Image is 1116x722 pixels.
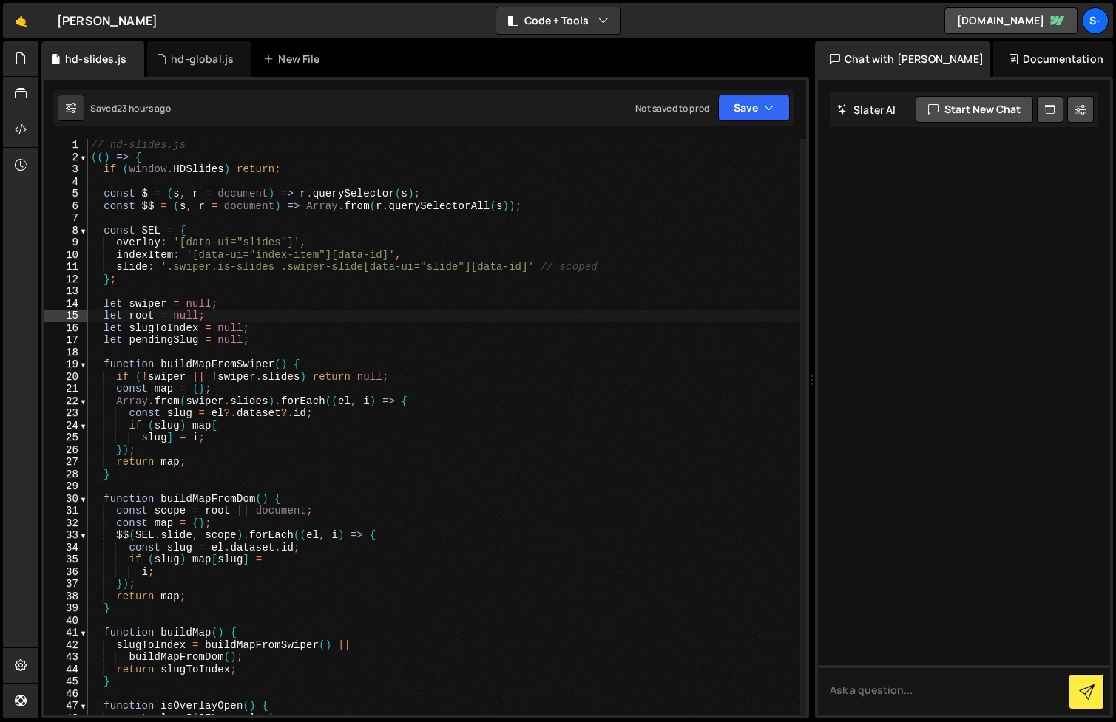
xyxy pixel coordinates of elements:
div: 40 [44,615,88,627]
div: [PERSON_NAME] [57,12,158,30]
div: hd-global.js [171,52,234,67]
div: 27 [44,456,88,469]
div: 20 [44,371,88,384]
div: 35 [44,554,88,566]
div: 3 [44,163,88,176]
div: 36 [44,566,88,579]
div: 34 [44,542,88,554]
div: 12 [44,273,88,286]
div: 43 [44,651,88,664]
a: s- [1082,7,1109,34]
a: 🤙 [3,3,39,38]
div: 23 hours ago [117,102,171,115]
div: Not saved to prod [635,102,709,115]
div: 8 [44,225,88,237]
h2: Slater AI [837,103,896,117]
div: 32 [44,517,88,530]
div: 16 [44,322,88,335]
div: 26 [44,444,88,457]
div: 25 [44,432,88,444]
div: 28 [44,469,88,481]
button: Save [718,95,790,121]
div: 9 [44,236,88,249]
div: 18 [44,347,88,359]
div: 24 [44,420,88,432]
div: 17 [44,334,88,347]
div: 22 [44,395,88,408]
div: 10 [44,249,88,262]
div: 21 [44,383,88,395]
div: 1 [44,139,88,151]
div: hd-slides.js [65,52,126,67]
div: 19 [44,358,88,371]
div: 4 [44,176,88,188]
div: 41 [44,627,88,639]
div: 6 [44,200,88,213]
div: 38 [44,590,88,603]
div: 7 [44,212,88,225]
button: Code + Tools [496,7,620,34]
div: 14 [44,298,88,310]
div: 47 [44,700,88,712]
div: 31 [44,505,88,517]
div: 46 [44,688,88,701]
div: New File [263,52,325,67]
div: 13 [44,285,88,298]
div: 33 [44,529,88,542]
div: Chat with [PERSON_NAME] [815,41,990,77]
div: 30 [44,493,88,505]
div: 5 [44,188,88,200]
button: Start new chat [916,96,1033,123]
div: 11 [44,261,88,273]
div: 2 [44,151,88,164]
div: 15 [44,310,88,322]
div: 39 [44,602,88,615]
a: [DOMAIN_NAME] [944,7,1078,34]
div: 44 [44,664,88,676]
div: 42 [44,639,88,652]
div: 37 [44,578,88,590]
div: 23 [44,407,88,420]
div: 29 [44,480,88,493]
div: Documentation [993,41,1113,77]
div: 45 [44,675,88,688]
div: Saved [90,102,171,115]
